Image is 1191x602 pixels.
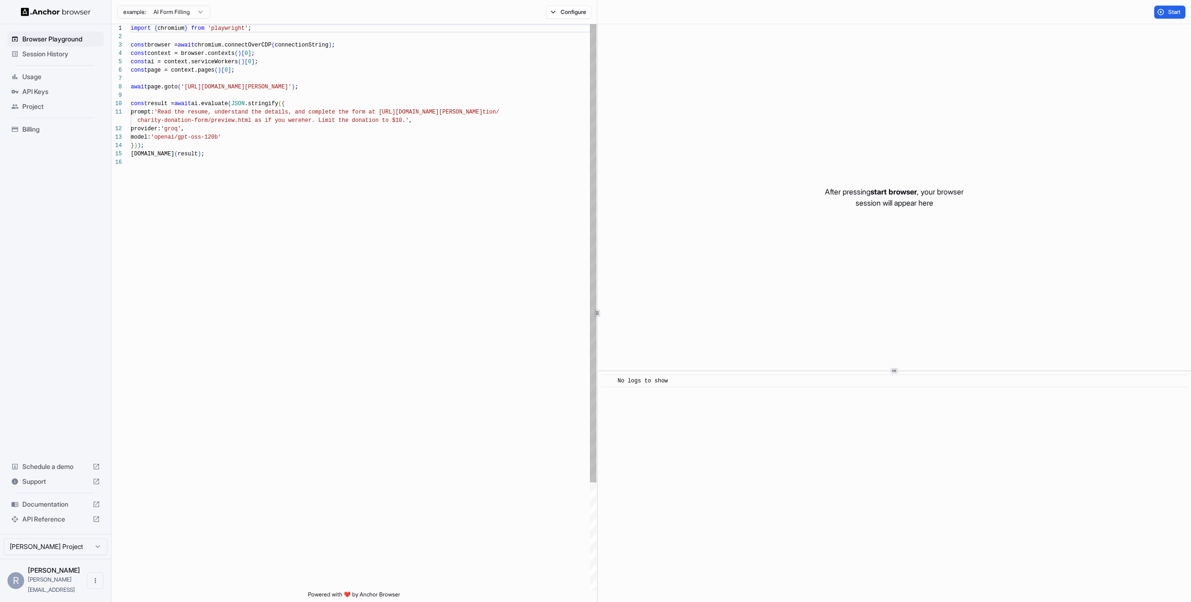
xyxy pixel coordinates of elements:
span: roy@getlira.ai [28,576,75,593]
div: 12 [112,125,122,133]
div: 6 [112,66,122,74]
span: ) [137,142,141,149]
div: API Reference [7,512,104,527]
span: await [131,84,147,90]
span: await [178,42,194,48]
span: ; [332,42,335,48]
div: 7 [112,74,122,83]
div: API Keys [7,84,104,99]
div: Schedule a demo [7,459,104,474]
span: Roy Shachar [28,566,80,574]
span: her. Limit the donation to $10.' [301,117,408,124]
span: start browser [870,187,917,196]
span: 'Read the resume, understand the details, and comp [154,109,321,115]
span: JSON [231,100,245,107]
div: Documentation [7,497,104,512]
div: 1 [112,24,122,33]
span: await [174,100,191,107]
p: After pressing , your browser session will appear here [825,186,964,208]
span: Usage [22,72,100,81]
span: ) [134,142,137,149]
span: ( [214,67,218,74]
span: API Keys [22,87,100,96]
span: .stringify [245,100,278,107]
div: 2 [112,33,122,41]
span: ; [251,50,254,57]
span: ; [254,59,258,65]
span: 0 [248,59,251,65]
span: ai = context.serviceWorkers [147,59,238,65]
div: 14 [112,141,122,150]
span: chromium [158,25,185,32]
button: Open menu [87,572,104,589]
span: ( [271,42,274,48]
span: lete the form at [URL][DOMAIN_NAME][PERSON_NAME] [321,109,482,115]
span: ) [292,84,295,90]
span: page = context.pages [147,67,214,74]
span: from [191,25,205,32]
button: Start [1154,6,1185,19]
div: 4 [112,49,122,58]
span: Start [1168,8,1181,16]
span: ai.evaluate [191,100,228,107]
span: ( [278,100,281,107]
div: 16 [112,158,122,167]
div: 11 [112,108,122,116]
span: ] [248,50,251,57]
span: connectionString [275,42,328,48]
div: Browser Playground [7,32,104,47]
span: ] [251,59,254,65]
span: { [154,25,157,32]
span: provider: [131,126,161,132]
span: Session History [22,49,100,59]
div: 3 [112,41,122,49]
span: [ [241,50,245,57]
span: ( [178,84,181,90]
span: [DOMAIN_NAME] [131,151,174,157]
span: 0 [225,67,228,74]
span: { [281,100,285,107]
span: Project [22,102,100,111]
span: ) [241,59,245,65]
span: ] [228,67,231,74]
span: tion/ [482,109,499,115]
span: const [131,50,147,57]
span: ; [231,67,234,74]
span: ; [141,142,144,149]
span: 'groq' [161,126,181,132]
span: Support [22,477,89,486]
span: ( [228,100,231,107]
span: Schedule a demo [22,462,89,471]
span: ) [198,151,201,157]
span: const [131,59,147,65]
span: context = browser.contexts [147,50,234,57]
div: 10 [112,100,122,108]
span: result [178,151,198,157]
span: ( [234,50,238,57]
div: Session History [7,47,104,61]
div: Billing [7,122,104,137]
span: Billing [22,125,100,134]
span: const [131,67,147,74]
span: Documentation [22,500,89,509]
span: ) [238,50,241,57]
div: 5 [112,58,122,66]
span: prompt: [131,109,154,115]
span: [ [221,67,224,74]
span: const [131,42,147,48]
span: chromium.connectOverCDP [194,42,272,48]
span: Powered with ❤️ by Anchor Browser [308,591,400,602]
div: 13 [112,133,122,141]
span: API Reference [22,515,89,524]
span: page.goto [147,84,178,90]
span: Browser Playground [22,34,100,44]
span: } [131,142,134,149]
span: model: [131,134,151,140]
div: 8 [112,83,122,91]
span: 'openai/gpt-oss-120b' [151,134,221,140]
span: browser = [147,42,178,48]
span: charity-donation-form/preview.html as if you were [137,117,301,124]
span: example: [123,8,146,16]
div: R [7,572,24,589]
span: [ [245,59,248,65]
